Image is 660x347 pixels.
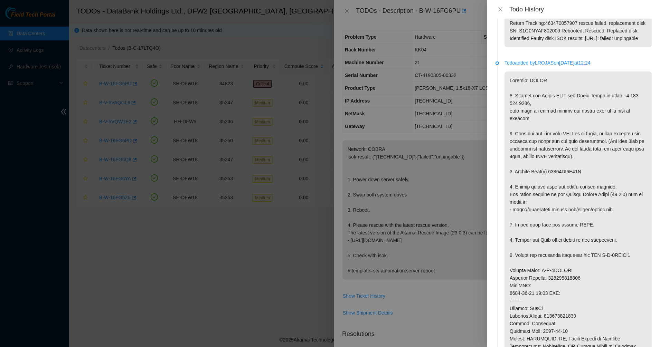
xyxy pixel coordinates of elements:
div: Todo History [509,6,652,13]
p: Todo added by LROJAS on [DATE] at 12:24 [505,59,652,67]
button: Close [496,6,505,13]
p: Return Tracking:463470057907 rescue failed. replacement disk SN: S1G0NYAF802009 Rebooted, Rescued... [505,14,652,47]
span: close [498,7,503,12]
